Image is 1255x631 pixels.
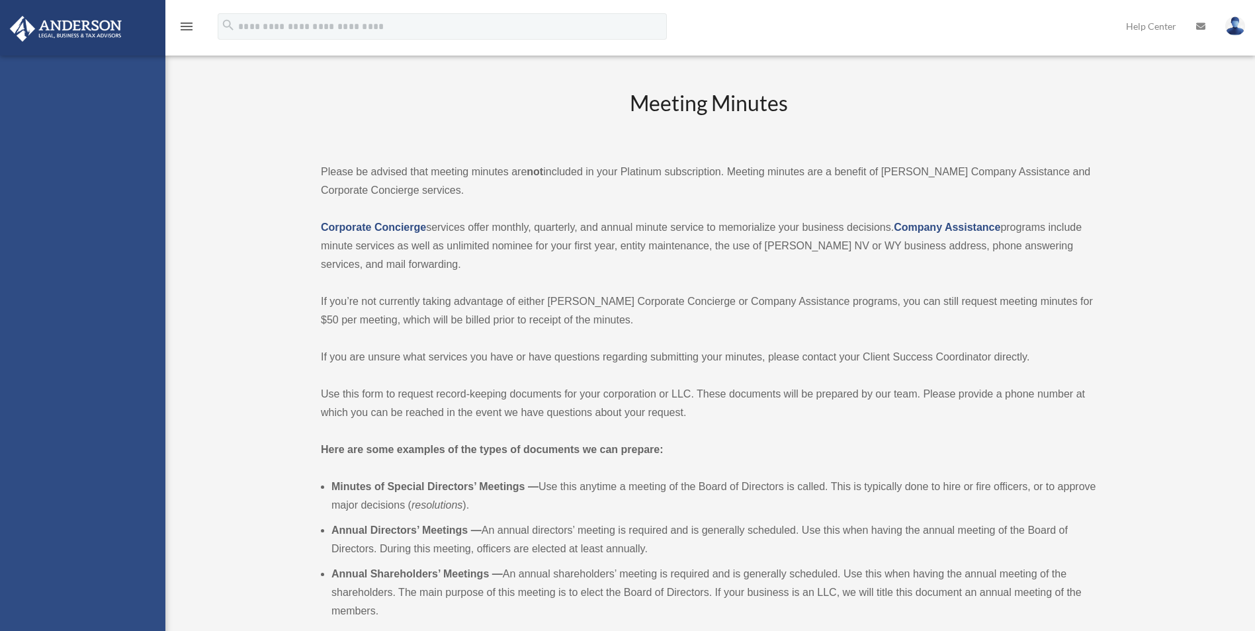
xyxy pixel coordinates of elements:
[321,385,1096,422] p: Use this form to request record-keeping documents for your corporation or LLC. These documents wi...
[527,166,543,177] strong: not
[331,525,482,536] b: Annual Directors’ Meetings —
[321,218,1096,274] p: services offer monthly, quarterly, and annual minute service to memorialize your business decisio...
[321,89,1096,144] h2: Meeting Minutes
[179,23,195,34] a: menu
[1225,17,1245,36] img: User Pic
[321,222,426,233] a: Corporate Concierge
[179,19,195,34] i: menu
[331,481,539,492] b: Minutes of Special Directors’ Meetings —
[321,163,1096,200] p: Please be advised that meeting minutes are included in your Platinum subscription. Meeting minute...
[6,16,126,42] img: Anderson Advisors Platinum Portal
[331,478,1096,515] li: Use this anytime a meeting of the Board of Directors is called. This is typically done to hire or...
[331,521,1096,558] li: An annual directors’ meeting is required and is generally scheduled. Use this when having the ann...
[331,565,1096,620] li: An annual shareholders’ meeting is required and is generally scheduled. Use this when having the ...
[411,499,462,511] em: resolutions
[331,568,503,579] b: Annual Shareholders’ Meetings —
[321,348,1096,366] p: If you are unsure what services you have or have questions regarding submitting your minutes, ple...
[321,292,1096,329] p: If you’re not currently taking advantage of either [PERSON_NAME] Corporate Concierge or Company A...
[894,222,1000,233] a: Company Assistance
[221,18,236,32] i: search
[321,444,664,455] strong: Here are some examples of the types of documents we can prepare:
